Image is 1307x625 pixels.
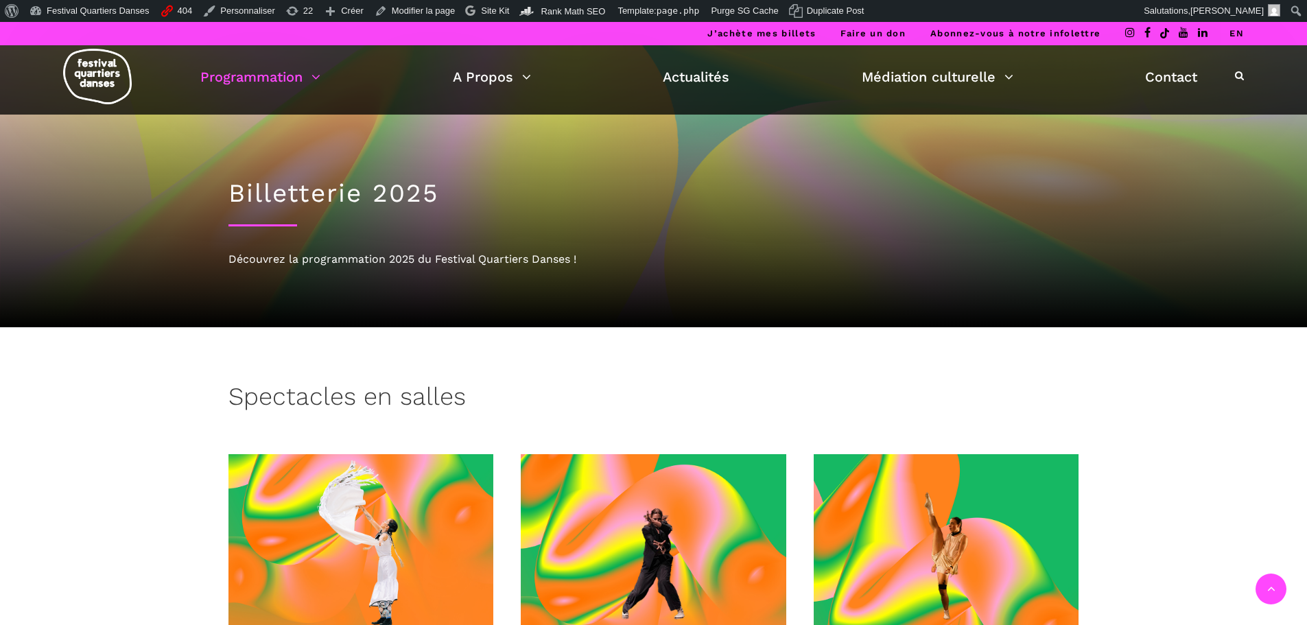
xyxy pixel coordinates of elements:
a: Médiation culturelle [862,65,1013,89]
a: Actualités [663,65,729,89]
span: page.php [657,5,700,16]
img: logo-fqd-med [63,49,132,104]
span: Site Kit [481,5,509,16]
h1: Billetterie 2025 [228,178,1079,209]
a: J’achète mes billets [707,28,816,38]
a: EN [1229,28,1244,38]
h3: Spectacles en salles [228,382,466,416]
div: Découvrez la programmation 2025 du Festival Quartiers Danses ! [228,250,1079,268]
a: Contact [1145,65,1197,89]
a: Faire un don [840,28,906,38]
a: Programmation [200,65,320,89]
a: Abonnez-vous à notre infolettre [930,28,1100,38]
span: [PERSON_NAME] [1190,5,1264,16]
span: Rank Math SEO [541,6,605,16]
a: A Propos [453,65,531,89]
